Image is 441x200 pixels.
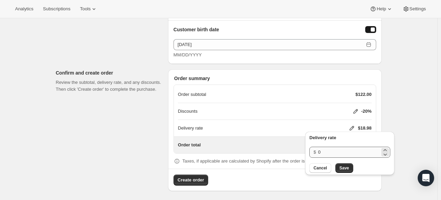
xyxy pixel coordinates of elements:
p: Order total [178,142,201,148]
span: Tools [80,6,91,12]
span: Save [339,165,349,171]
p: Review the subtotal, delivery rate, and any discounts. Then click 'Create order' to complete the ... [56,79,163,93]
p: Taxes, if applicable are calculated by Shopify after the order is submitted [182,158,325,165]
p: Discounts [178,108,198,115]
button: Tools [76,4,102,14]
p: -20% [361,108,371,115]
p: Confirm and create order [56,69,163,76]
button: Birthday Selector [365,26,376,33]
div: Open Intercom Messenger [418,170,434,186]
button: Cancel [309,163,331,173]
span: Cancel [313,165,327,171]
p: $18.98 [358,125,372,132]
p: $122.00 [356,91,372,98]
p: Delivery rate [309,134,390,141]
button: Analytics [11,4,37,14]
p: Order summary [174,75,376,82]
span: Create order [178,177,204,184]
button: Subscriptions [39,4,74,14]
button: Settings [398,4,430,14]
span: $ [313,149,316,155]
button: Create order [174,175,208,186]
span: Subscriptions [43,6,70,12]
span: MM/DD/YYYY [174,52,202,57]
span: Help [377,6,386,12]
button: Save [335,163,353,173]
span: Customer birth date [174,26,219,34]
button: Help [366,4,397,14]
span: Analytics [15,6,33,12]
p: Order subtotal [178,91,206,98]
span: Settings [409,6,426,12]
p: Delivery rate [178,125,203,132]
